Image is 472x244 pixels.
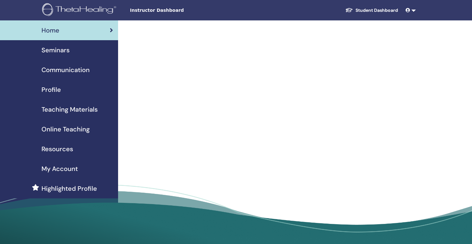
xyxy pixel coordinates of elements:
[130,7,226,14] span: Instructor Dashboard
[41,105,98,114] span: Teaching Materials
[41,124,90,134] span: Online Teaching
[41,164,78,174] span: My Account
[41,184,97,193] span: Highlighted Profile
[41,26,59,35] span: Home
[41,85,61,94] span: Profile
[42,3,118,18] img: logo.png
[41,45,70,55] span: Seminars
[41,144,73,154] span: Resources
[41,65,90,75] span: Communication
[340,4,403,16] a: Student Dashboard
[345,7,353,13] img: graduation-cap-white.svg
